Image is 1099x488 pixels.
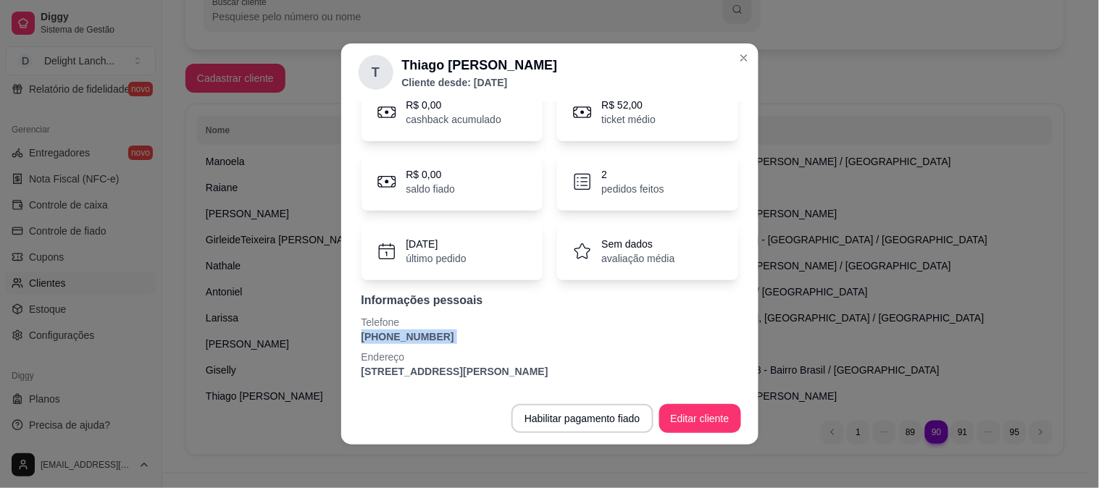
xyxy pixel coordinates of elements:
p: ticket médio [602,112,656,127]
div: T [359,55,393,90]
p: Endereço [362,350,738,364]
p: saldo fiado [406,182,456,196]
p: [DATE] [406,237,467,251]
p: 2 [602,167,664,182]
p: cashback acumulado [406,112,502,127]
button: Close [732,46,756,70]
p: [PHONE_NUMBER] [362,329,738,344]
p: Cliente desde: [DATE] [402,75,558,90]
h2: Thiago [PERSON_NAME] [402,55,558,75]
p: R$ 52,00 [602,98,656,112]
p: Sem dados [602,237,675,251]
p: último pedido [406,251,467,266]
p: R$ 0,00 [406,98,502,112]
p: Telefone [362,315,738,329]
p: R$ 0,00 [406,167,456,182]
button: Habilitar pagamento fiado [511,404,653,433]
p: pedidos feitos [602,182,664,196]
p: [STREET_ADDRESS][PERSON_NAME] [362,364,738,379]
p: Informações pessoais [362,292,738,309]
p: avaliação média [602,251,675,266]
button: Editar cliente [659,404,741,433]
